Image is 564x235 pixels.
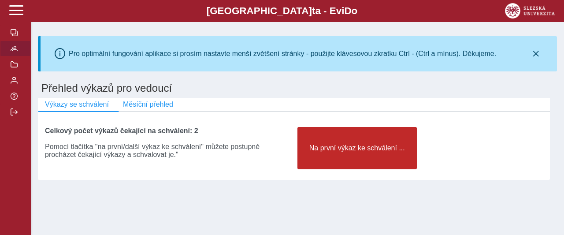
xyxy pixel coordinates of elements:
[26,5,538,17] b: [GEOGRAPHIC_DATA] a - Evi
[305,144,409,152] span: Na první výkaz ke schválení ...
[38,78,557,98] h1: Přehled výkazů pro vedoucí
[116,98,180,111] button: Měsíční přehled
[45,127,198,134] b: Celkový počet výkazů čekající na schválení: 2
[344,5,351,16] span: D
[123,101,173,108] span: Měsíční přehled
[297,127,417,169] button: Na první výkaz ke schválení ...
[69,50,496,58] div: Pro optimální fungování aplikace si prosím nastavte menší zvětšení stránky - použijte klávesovou ...
[38,98,116,111] button: Výkazy se schválení
[312,5,315,16] span: t
[352,5,358,16] span: o
[45,101,109,108] span: Výkazy se schválení
[45,135,290,159] div: Pomocí tlačítka "na první/další výkaz ke schválení" můžete postupně procházet čekající výkazy a s...
[505,3,555,19] img: logo_web_su.png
